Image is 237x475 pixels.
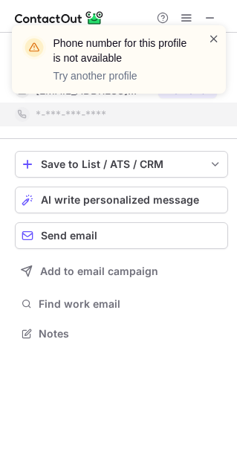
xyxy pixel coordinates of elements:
span: Find work email [39,297,222,311]
button: Add to email campaign [15,258,228,285]
p: Try another profile [53,68,190,83]
span: Add to email campaign [40,265,158,277]
span: AI write personalized message [41,194,199,206]
div: Save to List / ATS / CRM [41,158,202,170]
img: warning [22,36,46,59]
button: Send email [15,222,228,249]
img: ContactOut v5.3.10 [15,9,104,27]
button: Notes [15,323,228,344]
button: Find work email [15,294,228,314]
span: Send email [41,230,97,242]
button: AI write personalized message [15,187,228,213]
button: save-profile-one-click [15,151,228,178]
header: Phone number for this profile is not available [53,36,190,65]
span: Notes [39,327,222,340]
